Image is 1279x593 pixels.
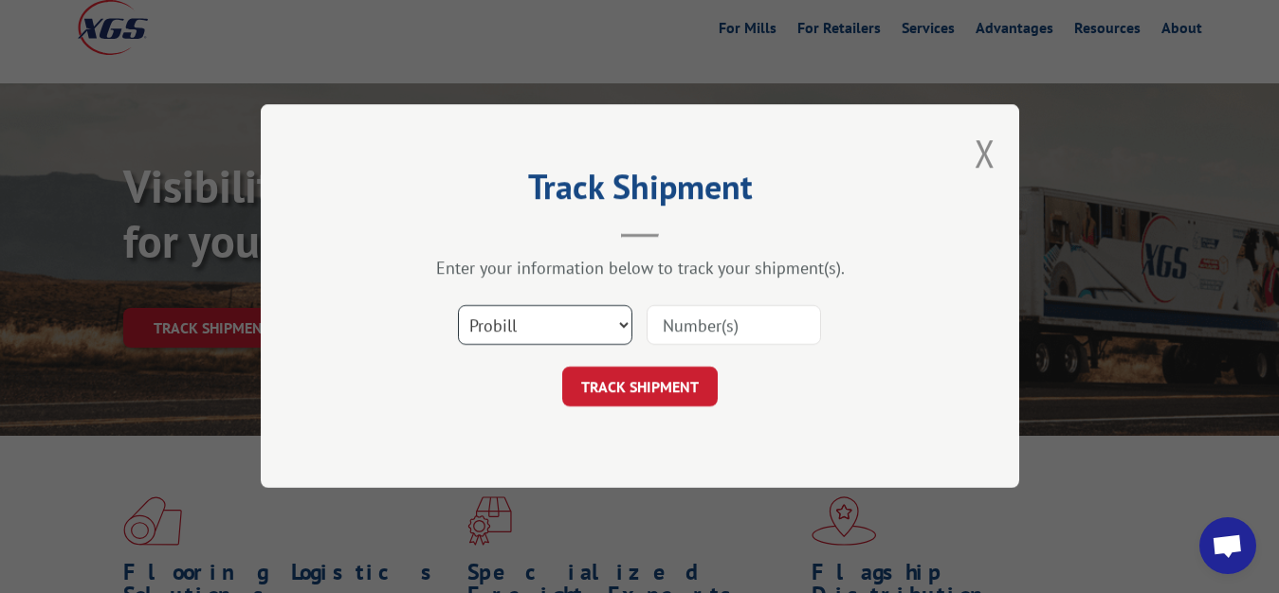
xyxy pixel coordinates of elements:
div: Open chat [1199,517,1256,574]
input: Number(s) [647,306,821,346]
button: Close modal [975,128,996,178]
h2: Track Shipment [356,173,924,209]
button: TRACK SHIPMENT [562,368,718,407]
div: Enter your information below to track your shipment(s). [356,258,924,279]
